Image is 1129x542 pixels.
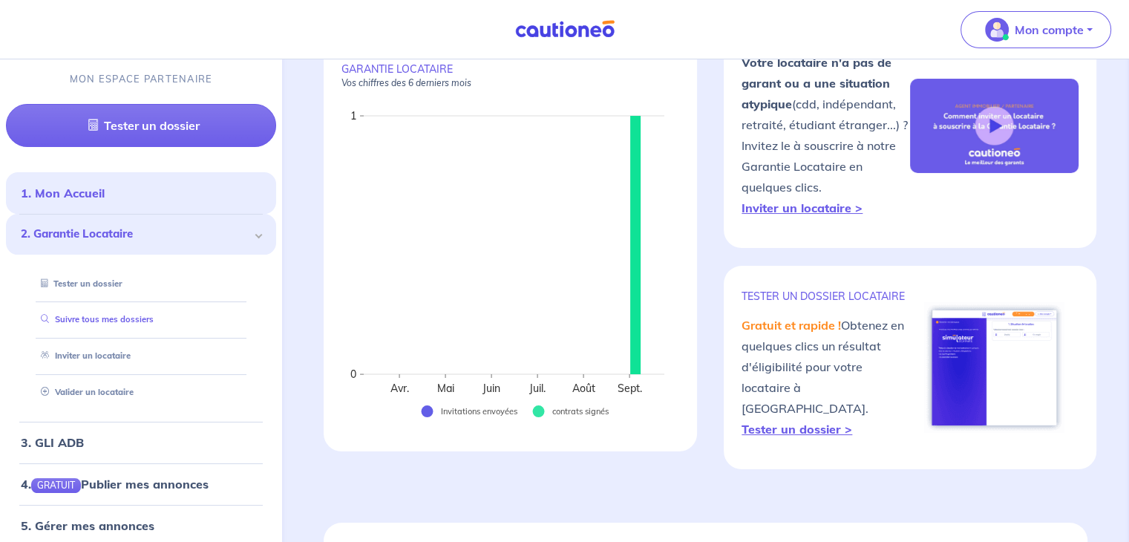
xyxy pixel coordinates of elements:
[35,350,131,361] a: Inviter un locataire
[742,55,891,111] strong: Votre locataire n'a pas de garant ou a une situation atypique
[924,302,1064,433] img: simulateur.png
[21,477,209,492] a: 4.GRATUITPublier mes annonces
[910,79,1079,174] img: video-gli-new-none.jpg
[21,186,105,200] a: 1. Mon Accueil
[24,272,258,296] div: Tester un dossier
[742,52,910,218] p: (cdd, indépendant, retraité, étudiant étranger...) ? Invitez le à souscrire à notre Garantie Loca...
[618,382,642,395] text: Sept.
[35,387,134,397] a: Valider un locataire
[21,226,250,243] span: 2. Garantie Locataire
[390,382,409,395] text: Avr.
[70,72,213,86] p: MON ESPACE PARTENAIRE
[961,11,1111,48] button: illu_account_valid_menu.svgMon compte
[35,278,122,289] a: Tester un dossier
[6,428,276,457] div: 3. GLI ADB
[6,178,276,208] div: 1. Mon Accueil
[35,314,154,324] a: Suivre tous mes dossiers
[21,518,154,533] a: 5. Gérer mes annonces
[24,307,258,332] div: Suivre tous mes dossiers
[437,382,454,395] text: Mai
[21,435,84,450] a: 3. GLI ADB
[742,422,852,437] a: Tester un dossier >
[528,382,546,395] text: Juil.
[742,290,910,303] p: TESTER un dossier locataire
[742,200,863,215] a: Inviter un locataire >
[509,20,621,39] img: Cautioneo
[341,62,679,89] p: GARANTIE LOCATAIRE
[742,318,841,333] em: Gratuit et rapide !
[985,18,1009,42] img: illu_account_valid_menu.svg
[6,214,276,255] div: 2. Garantie Locataire
[6,511,276,541] div: 5. Gérer mes annonces
[742,315,910,440] p: Obtenez en quelques clics un résultat d'éligibilité pour votre locataire à [GEOGRAPHIC_DATA].
[350,109,356,123] text: 1
[6,469,276,499] div: 4.GRATUITPublier mes annonces
[1015,21,1084,39] p: Mon compte
[341,77,471,88] em: Vos chiffres des 6 derniers mois
[572,382,595,395] text: Août
[24,380,258,405] div: Valider un locataire
[482,382,500,395] text: Juin
[6,104,276,147] a: Tester un dossier
[24,344,258,368] div: Inviter un locataire
[350,368,356,381] text: 0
